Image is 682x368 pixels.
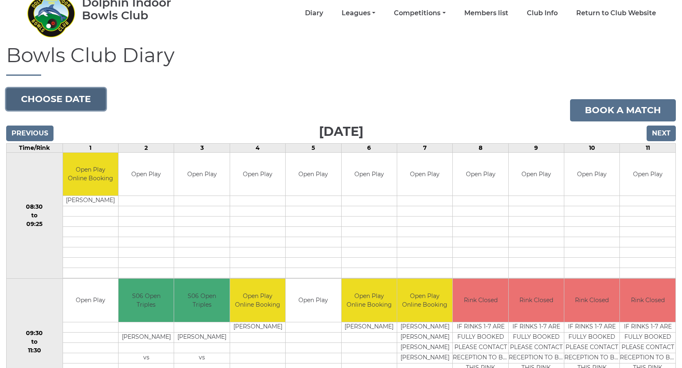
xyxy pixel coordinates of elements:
td: [PERSON_NAME] [397,332,452,342]
td: RECEPTION TO BOOK [620,353,675,363]
td: 2 [119,143,174,152]
td: Open Play Online Booking [63,153,118,196]
td: IF RINKS 1-7 ARE [509,322,564,332]
td: Rink Closed [453,279,508,322]
td: S06 Open Triples [119,279,174,322]
a: Return to Club Website [576,9,656,18]
td: IF RINKS 1-7 ARE [564,322,619,332]
input: Previous [6,126,54,141]
td: FULLY BOOKED [453,332,508,342]
td: 6 [341,143,397,152]
td: [PERSON_NAME] [342,322,397,332]
td: 1 [63,143,118,152]
td: Open Play Online Booking [230,279,285,322]
td: Open Play [63,279,118,322]
td: Open Play Online Booking [342,279,397,322]
td: 7 [397,143,452,152]
td: Open Play [564,153,619,196]
td: [PERSON_NAME] [397,342,452,353]
td: 5 [286,143,341,152]
td: [PERSON_NAME] [174,332,229,342]
td: vs [174,353,229,363]
td: [PERSON_NAME] [119,332,174,342]
td: Open Play [620,153,675,196]
td: Open Play [509,153,564,196]
td: 8 [453,143,508,152]
td: [PERSON_NAME] [230,322,285,332]
td: Open Play [397,153,452,196]
td: FULLY BOOKED [620,332,675,342]
td: 3 [174,143,230,152]
td: FULLY BOOKED [509,332,564,342]
td: PLEASE CONTACT [509,342,564,353]
td: Time/Rink [7,143,63,152]
a: Competitions [394,9,445,18]
td: 10 [564,143,620,152]
td: 11 [620,143,676,152]
td: Rink Closed [564,279,619,322]
td: PLEASE CONTACT [620,342,675,353]
td: Open Play [230,153,285,196]
a: Leagues [342,9,375,18]
td: [PERSON_NAME] [63,196,118,206]
td: [PERSON_NAME] [397,322,452,332]
td: Open Play Online Booking [397,279,452,322]
td: IF RINKS 1-7 ARE [453,322,508,332]
td: [PERSON_NAME] [397,353,452,363]
td: FULLY BOOKED [564,332,619,342]
td: Open Play [286,279,341,322]
a: Members list [464,9,508,18]
td: 08:30 to 09:25 [7,152,63,279]
td: IF RINKS 1-7 ARE [620,322,675,332]
td: PLEASE CONTACT [453,342,508,353]
a: Book a match [570,99,676,121]
td: Rink Closed [620,279,675,322]
td: 4 [230,143,285,152]
td: Rink Closed [509,279,564,322]
td: Open Play [119,153,174,196]
td: Open Play [174,153,229,196]
td: Open Play [286,153,341,196]
td: PLEASE CONTACT [564,342,619,353]
td: Open Play [453,153,508,196]
td: S06 Open Triples [174,279,229,322]
td: Open Play [342,153,397,196]
h1: Bowls Club Diary [6,44,676,76]
button: Choose date [6,88,106,110]
td: vs [119,353,174,363]
td: RECEPTION TO BOOK [453,353,508,363]
input: Next [647,126,676,141]
td: 9 [508,143,564,152]
td: RECEPTION TO BOOK [564,353,619,363]
td: RECEPTION TO BOOK [509,353,564,363]
a: Club Info [527,9,558,18]
a: Diary [305,9,323,18]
